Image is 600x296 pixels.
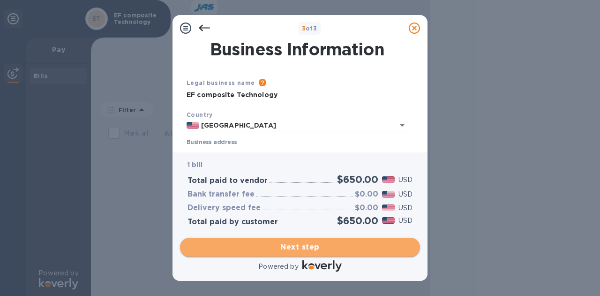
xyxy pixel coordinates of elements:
p: Powered by [258,262,298,272]
img: USD [382,205,395,211]
h3: $0.00 [355,190,378,199]
h3: $0.00 [355,204,378,213]
p: USD [398,203,412,213]
b: Legal business name [187,79,255,86]
h3: Total paid by customer [187,218,278,227]
input: Enter legal business name [187,88,408,102]
b: 1 bill [187,161,202,168]
button: Next step [180,238,420,257]
img: USD [382,217,395,224]
h3: Total paid to vendor [187,176,268,185]
h3: Delivery speed fee [187,204,261,213]
b: Country [187,111,213,118]
h1: Business Information [185,39,410,59]
span: Next step [187,242,412,253]
p: USD [398,175,412,185]
img: USD [382,176,395,183]
p: USD [398,216,412,226]
h2: $650.00 [337,174,378,185]
label: Business address [187,140,237,145]
img: US [187,122,199,129]
h2: $650.00 [337,215,378,227]
img: USD [382,191,395,197]
img: Logo [302,260,342,272]
p: USD [398,190,412,199]
h3: Bank transfer fee [187,190,255,199]
b: of 3 [302,25,317,32]
button: Open [396,119,409,132]
input: Select country [199,120,382,131]
span: 3 [302,25,306,32]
